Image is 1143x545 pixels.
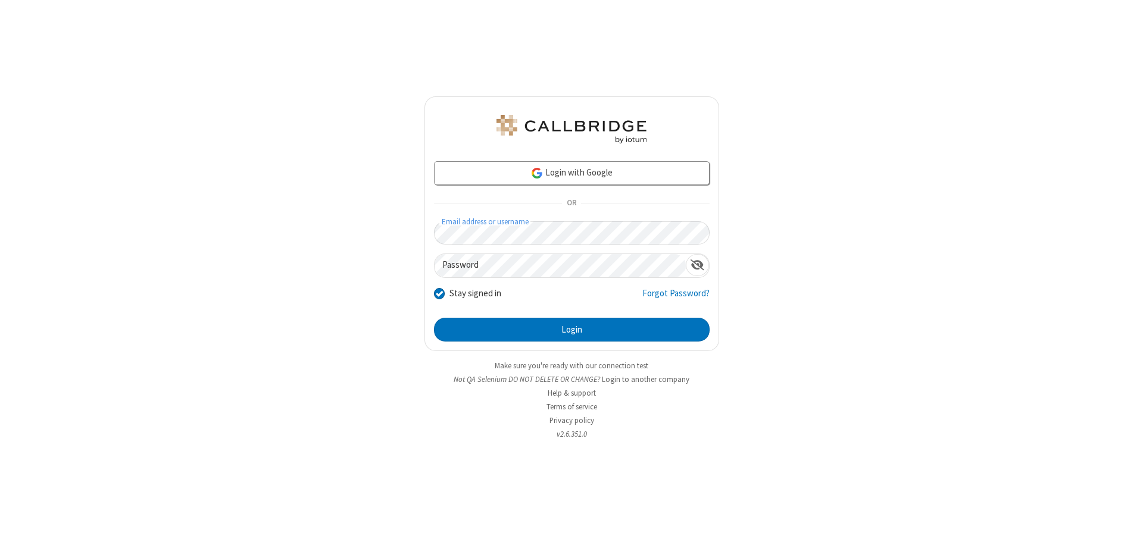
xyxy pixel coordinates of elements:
a: Login with Google [434,161,710,185]
a: Terms of service [546,402,597,412]
a: Help & support [548,388,596,398]
div: Show password [686,254,709,276]
input: Email address or username [434,221,710,245]
a: Make sure you're ready with our connection test [495,361,648,371]
button: Login [434,318,710,342]
img: QA Selenium DO NOT DELETE OR CHANGE [494,115,649,143]
input: Password [435,254,686,277]
a: Privacy policy [549,415,594,425]
button: Login to another company [602,374,689,385]
li: v2.6.351.0 [424,428,719,440]
a: Forgot Password? [642,287,710,309]
label: Stay signed in [449,287,501,300]
span: OR [562,195,581,212]
img: google-icon.png [530,167,544,180]
li: Not QA Selenium DO NOT DELETE OR CHANGE? [424,374,719,385]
